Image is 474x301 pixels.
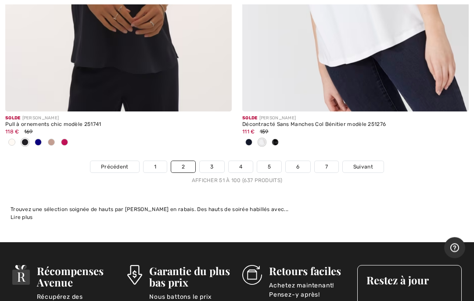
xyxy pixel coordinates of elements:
[444,237,465,259] iframe: Ouvre un widget dans lequel vous pouvez trouver plus d’informations
[149,265,232,288] h3: Garantie du plus bas prix
[32,136,45,150] div: Royal Sapphire 163
[171,161,195,173] a: 2
[5,129,19,135] span: 118 €
[343,161,384,173] a: Suivant
[255,136,269,150] div: Vanilla 30
[90,161,139,173] a: Précédent
[12,265,30,285] img: Récompenses Avenue
[242,115,469,122] div: [PERSON_NAME]
[242,136,255,150] div: Midnight Blue
[11,215,33,221] span: Lire plus
[45,136,58,150] div: Sand
[260,129,269,135] span: 159
[37,265,117,288] h3: Récompenses Avenue
[366,275,452,286] h3: Restez à jour
[200,161,224,173] a: 3
[269,136,282,150] div: Black
[315,161,338,173] a: 7
[18,136,32,150] div: Midnight Blue
[269,281,347,299] p: Achetez maintenant! Pensez-y après!
[242,265,262,285] img: Retours faciles
[242,129,255,135] span: 111 €
[5,122,232,128] div: Pull à ornements chic modèle 251741
[5,116,21,121] span: Solde
[229,161,253,173] a: 4
[58,136,71,150] div: Geranium
[127,265,142,285] img: Garantie du plus bas prix
[242,122,469,128] div: Décontracté Sans Manches Col Bénitier modèle 251276
[242,116,258,121] span: Solde
[11,206,463,214] div: Trouvez une sélection soignée de hauts par [PERSON_NAME] en rabais. Des hauts de soirée habillés ...
[144,161,167,173] a: 1
[269,265,347,277] h3: Retours faciles
[5,136,18,150] div: Vanilla 30
[286,161,310,173] a: 6
[353,163,373,171] span: Suivant
[101,163,129,171] span: Précédent
[257,161,281,173] a: 5
[24,129,33,135] span: 169
[5,115,232,122] div: [PERSON_NAME]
